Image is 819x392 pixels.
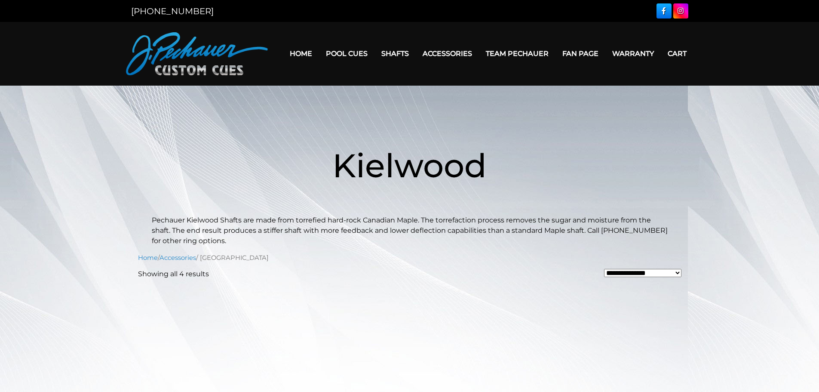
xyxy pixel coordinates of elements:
a: Warranty [605,43,661,65]
nav: Breadcrumb [138,253,681,262]
p: Pechauer Kielwood Shafts are made from torrefied hard-rock Canadian Maple. The torrefaction proce... [152,215,668,246]
img: Pechauer Custom Cues [126,32,268,75]
a: Cart [661,43,693,65]
a: Pool Cues [319,43,374,65]
a: Home [138,254,158,262]
a: [PHONE_NUMBER] [131,6,214,16]
a: Accessories [160,254,196,262]
a: Fan Page [555,43,605,65]
a: Team Pechauer [479,43,555,65]
select: Shop order [604,269,681,277]
a: Accessories [416,43,479,65]
a: Shafts [374,43,416,65]
span: Kielwood [332,145,487,185]
a: Home [283,43,319,65]
p: Showing all 4 results [138,269,209,279]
